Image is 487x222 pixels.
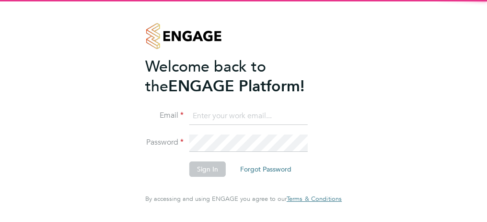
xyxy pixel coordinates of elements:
label: Password [145,137,184,148]
span: By accessing and using ENGAGE you agree to our [145,195,342,203]
input: Enter your work email... [189,108,308,125]
span: Welcome back to the [145,57,266,96]
button: Forgot Password [232,161,299,177]
a: Terms & Conditions [287,195,342,203]
h2: ENGAGE Platform! [145,57,332,96]
span: Terms & Conditions [287,195,342,203]
button: Sign In [189,161,226,177]
label: Email [145,111,184,121]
